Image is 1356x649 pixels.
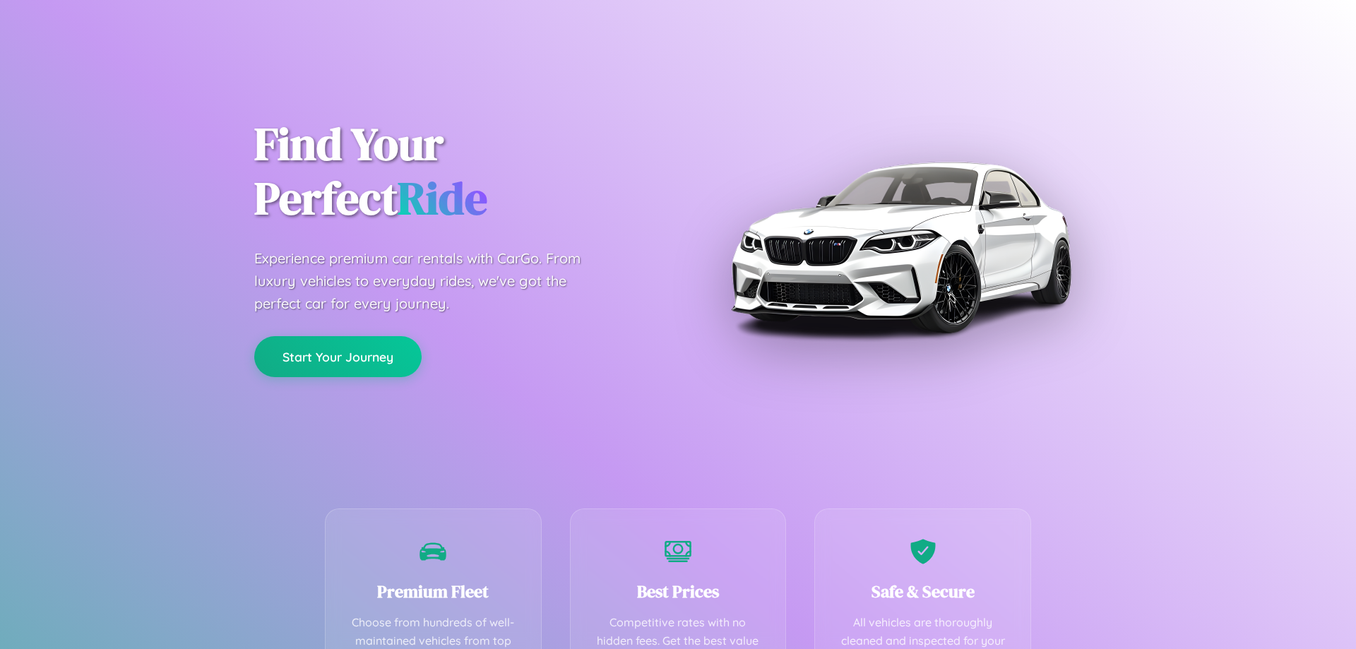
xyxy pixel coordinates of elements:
[724,71,1077,424] img: Premium BMW car rental vehicle
[254,247,607,315] p: Experience premium car rentals with CarGo. From luxury vehicles to everyday rides, we've got the ...
[592,580,765,603] h3: Best Prices
[398,167,487,229] span: Ride
[254,336,422,377] button: Start Your Journey
[836,580,1009,603] h3: Safe & Secure
[347,580,520,603] h3: Premium Fleet
[254,117,657,226] h1: Find Your Perfect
